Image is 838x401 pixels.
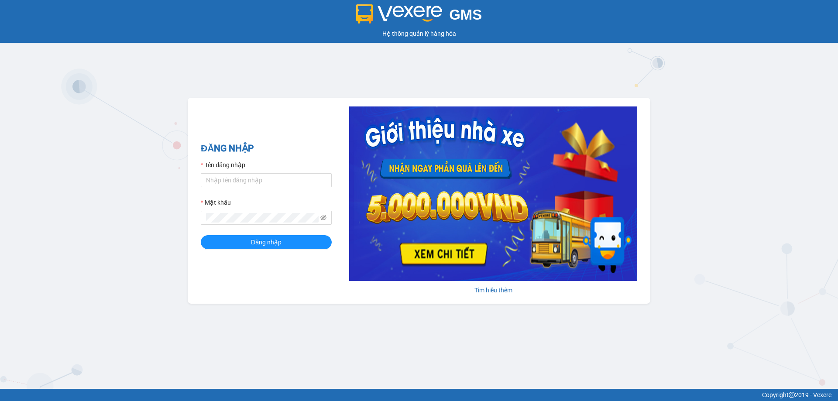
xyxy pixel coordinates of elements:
a: GMS [356,13,482,20]
button: Đăng nhập [201,235,332,249]
label: Tên đăng nhập [201,160,245,170]
div: Tìm hiểu thêm [349,285,637,295]
img: logo 2 [356,4,443,24]
span: copyright [789,392,795,398]
h2: ĐĂNG NHẬP [201,141,332,156]
span: eye-invisible [320,215,326,221]
span: GMS [449,7,482,23]
span: Đăng nhập [251,237,282,247]
img: banner-0 [349,106,637,281]
input: Tên đăng nhập [201,173,332,187]
label: Mật khẩu [201,198,231,207]
input: Mật khẩu [206,213,319,223]
div: Copyright 2019 - Vexere [7,390,831,400]
div: Hệ thống quản lý hàng hóa [2,29,836,38]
